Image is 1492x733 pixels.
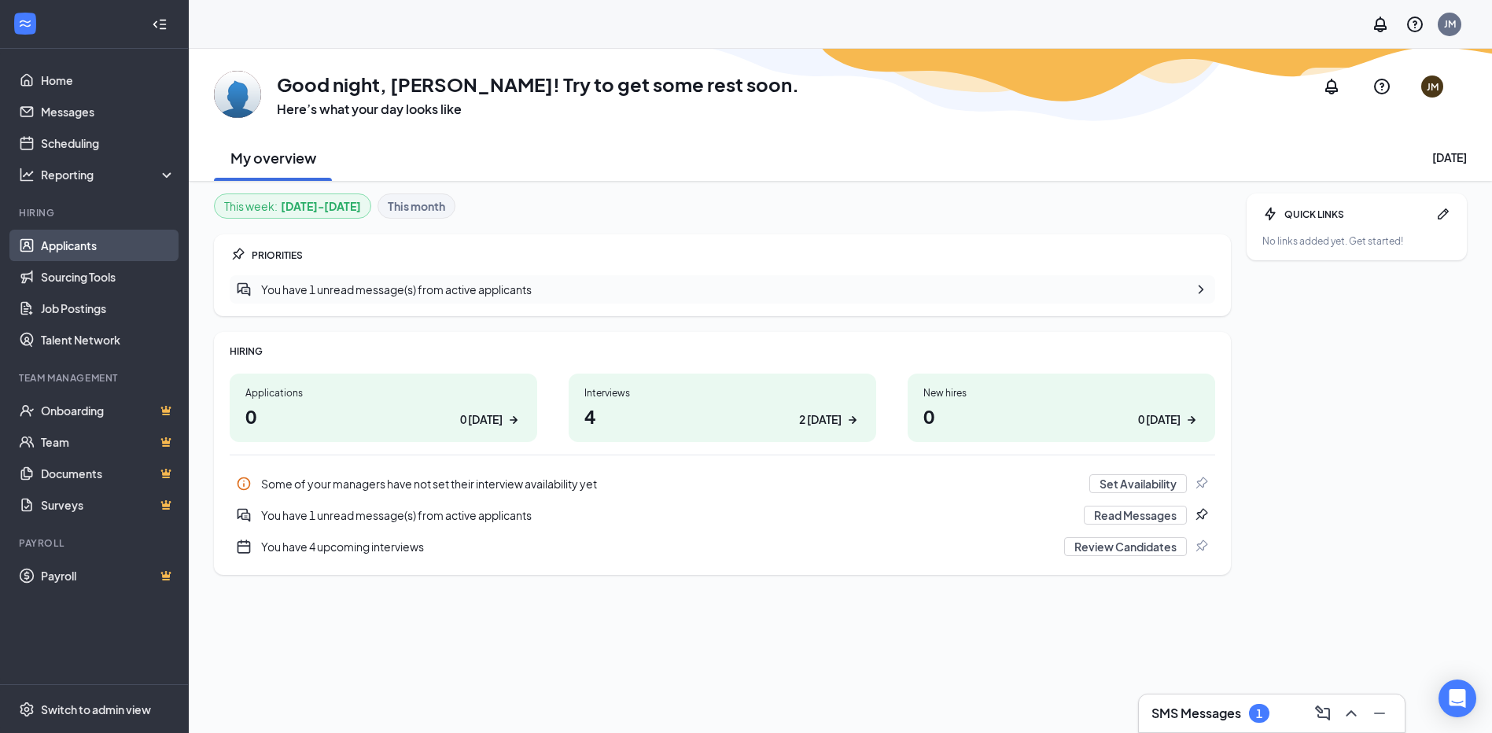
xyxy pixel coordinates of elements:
svg: ChevronUp [1342,704,1361,723]
svg: ChevronRight [1193,282,1209,297]
svg: CalendarNew [236,539,252,554]
div: You have 1 unread message(s) from active applicants [261,282,1184,297]
svg: Notifications [1322,77,1341,96]
a: Talent Network [41,324,175,355]
a: New hires00 [DATE]ArrowRight [908,374,1215,442]
div: JM [1427,80,1439,94]
div: You have 4 upcoming interviews [230,531,1215,562]
div: Switch to admin view [41,702,151,717]
b: This month [388,197,445,215]
div: JM [1444,17,1456,31]
a: CalendarNewYou have 4 upcoming interviewsReview CandidatesPin [230,531,1215,562]
div: Open Intercom Messenger [1439,680,1476,717]
a: Applications00 [DATE]ArrowRight [230,374,537,442]
svg: Pin [230,247,245,263]
svg: Info [236,476,252,492]
div: Hiring [19,206,172,219]
a: OnboardingCrown [41,395,175,426]
a: Home [41,64,175,96]
div: You have 1 unread message(s) from active applicants [230,275,1215,304]
div: 2 [DATE] [799,411,842,428]
button: Set Availability [1089,474,1187,493]
a: InfoSome of your managers have not set their interview availability yetSet AvailabilityPin [230,468,1215,499]
a: DoubleChatActiveYou have 1 unread message(s) from active applicantsChevronRight [230,275,1215,304]
div: 0 [DATE] [460,411,503,428]
div: QUICK LINKS [1284,208,1429,221]
div: [DATE] [1432,149,1467,165]
img: Jake Maynard [214,71,261,118]
a: Applicants [41,230,175,261]
svg: Minimize [1370,704,1389,723]
a: Messages [41,96,175,127]
div: 1 [1256,707,1262,720]
svg: DoubleChatActive [236,282,252,297]
div: No links added yet. Get started! [1262,234,1451,248]
svg: Pin [1193,476,1209,492]
div: You have 1 unread message(s) from active applicants [261,507,1074,523]
svg: Notifications [1371,15,1390,34]
a: PayrollCrown [41,560,175,591]
div: 0 [DATE] [1138,411,1181,428]
div: Team Management [19,371,172,385]
svg: Collapse [152,17,168,32]
svg: Settings [19,702,35,717]
button: Minimize [1367,701,1392,726]
b: [DATE] - [DATE] [281,197,361,215]
div: This week : [224,197,361,215]
a: Sourcing Tools [41,261,175,293]
h3: Here’s what your day looks like [277,101,799,118]
div: Some of your managers have not set their interview availability yet [261,476,1080,492]
svg: Analysis [19,167,35,182]
div: HIRING [230,344,1215,358]
svg: QuestionInfo [1405,15,1424,34]
a: Job Postings [41,293,175,324]
a: TeamCrown [41,426,175,458]
svg: WorkstreamLogo [17,16,33,31]
a: Interviews42 [DATE]ArrowRight [569,374,876,442]
h2: My overview [230,148,316,168]
svg: ComposeMessage [1313,704,1332,723]
a: DocumentsCrown [41,458,175,489]
div: You have 1 unread message(s) from active applicants [230,499,1215,531]
div: Applications [245,386,521,400]
svg: ArrowRight [845,412,860,428]
h1: 0 [923,403,1199,429]
div: New hires [923,386,1199,400]
svg: Bolt [1262,206,1278,222]
svg: QuestionInfo [1372,77,1391,96]
button: ChevronUp [1339,701,1364,726]
a: Scheduling [41,127,175,159]
svg: ArrowRight [1184,412,1199,428]
h1: Good night, [PERSON_NAME]! Try to get some rest soon. [277,71,799,98]
button: Review Candidates [1064,537,1187,556]
div: Some of your managers have not set their interview availability yet [230,468,1215,499]
button: ComposeMessage [1310,701,1335,726]
a: SurveysCrown [41,489,175,521]
svg: Pin [1193,507,1209,523]
svg: Pin [1193,539,1209,554]
div: Interviews [584,386,860,400]
h3: SMS Messages [1151,705,1241,722]
div: You have 4 upcoming interviews [261,539,1055,554]
svg: DoubleChatActive [236,507,252,523]
div: Reporting [41,167,176,182]
div: Payroll [19,536,172,550]
button: Read Messages [1084,506,1187,525]
svg: Pen [1435,206,1451,222]
h1: 4 [584,403,860,429]
svg: ArrowRight [506,412,521,428]
a: DoubleChatActiveYou have 1 unread message(s) from active applicantsRead MessagesPin [230,499,1215,531]
div: PRIORITIES [252,249,1215,262]
h1: 0 [245,403,521,429]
